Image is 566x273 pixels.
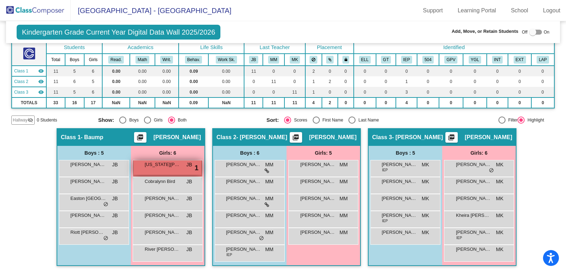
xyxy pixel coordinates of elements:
td: 11 [46,66,65,76]
td: 0 [376,97,396,108]
td: 0 [487,87,508,97]
span: IEP [456,235,462,241]
button: IEP [401,56,412,64]
span: MK [496,178,503,185]
mat-radio-group: Select an option [98,117,261,124]
mat-icon: picture_as_pdf [136,134,144,144]
td: 11 [244,97,263,108]
div: Girls [151,117,163,123]
td: 1 [305,87,322,97]
button: EXT [514,56,526,64]
span: JB [186,178,192,185]
td: 5 [65,87,84,97]
span: MK [422,212,429,219]
mat-icon: picture_as_pdf [291,134,300,144]
a: School [505,5,534,16]
span: 0 Students [37,117,57,123]
span: Off [522,29,527,35]
span: [PERSON_NAME] [382,212,417,219]
td: 11 [46,76,65,87]
td: 0 [354,66,376,76]
td: 0.00 [155,76,179,87]
td: 0 [376,76,396,87]
span: River [PERSON_NAME] [145,246,180,253]
td: 0 [354,76,376,87]
span: [GEOGRAPHIC_DATA] - [GEOGRAPHIC_DATA] [71,5,231,16]
span: [PERSON_NAME] [226,246,261,253]
button: Work Sk. [216,56,237,64]
span: 1 [195,162,198,173]
th: Identified [354,41,554,54]
td: 0.09 [179,66,208,76]
td: Jodi Baump - Baump [12,66,46,76]
span: Class 2 [216,134,236,141]
span: do_not_disturb_alt [103,236,108,241]
div: Girls: 5 [287,146,360,160]
td: 0 [244,76,263,87]
span: [PERSON_NAME] [300,161,336,168]
td: 0 [487,66,508,76]
th: Keep with students [322,54,338,66]
span: [PERSON_NAME] [456,195,491,202]
td: 0 [396,66,417,76]
th: Young for Grade Level [463,54,487,66]
span: JB [112,195,118,202]
td: 0 [487,76,508,87]
span: [PERSON_NAME] [456,246,491,253]
th: English Language Learner [354,54,376,66]
td: 11 [284,87,305,97]
span: IEP [382,167,388,173]
th: Last Teacher [244,41,305,54]
td: 1 [396,76,417,87]
td: 0 [338,76,353,87]
th: Life Skills [179,41,244,54]
span: MK [422,229,429,236]
td: 0 [417,97,439,108]
td: 11 [244,66,263,76]
span: MK [496,246,503,253]
td: 0 [439,66,463,76]
button: Print Students Details [134,132,146,143]
span: MM [265,212,273,219]
span: [PERSON_NAME] [145,229,180,236]
span: [PERSON_NAME] [465,134,512,141]
div: Last Name [356,117,379,123]
div: Boys : 6 [213,146,287,160]
span: [PERSON_NAME] [70,178,106,185]
span: MM [265,178,273,185]
span: [PERSON_NAME] [309,134,357,141]
span: MM [265,161,273,168]
div: Boys : 5 [369,146,442,160]
td: 11 [263,97,284,108]
td: 6 [84,87,102,97]
td: NaN [155,97,179,108]
span: [PERSON_NAME] [145,212,180,219]
td: 0 [508,87,531,97]
mat-icon: picture_as_pdf [447,134,456,144]
td: 0.00 [130,87,155,97]
td: 0.00 [102,66,130,76]
span: [PERSON_NAME] [382,178,417,185]
span: Class 3 [14,89,28,95]
span: MK [422,178,429,185]
td: 0 [417,76,439,87]
span: MM [340,178,348,185]
button: YGL [469,56,481,64]
td: 0 [284,76,305,87]
td: 0 [463,97,487,108]
button: ELL [359,56,371,64]
td: 0 [508,66,531,76]
td: 0 [508,76,531,87]
td: 2 [305,66,322,76]
div: First Name [320,117,343,123]
span: On [544,29,549,35]
span: MM [340,161,348,168]
div: Boys [126,117,139,123]
span: [PERSON_NAME] [226,195,261,202]
div: Both [175,117,187,123]
span: MM [340,229,348,236]
span: [PERSON_NAME] [382,229,417,236]
th: Academics [102,41,179,54]
td: 0 [338,87,353,97]
th: Individualized Education Plan [396,54,417,66]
